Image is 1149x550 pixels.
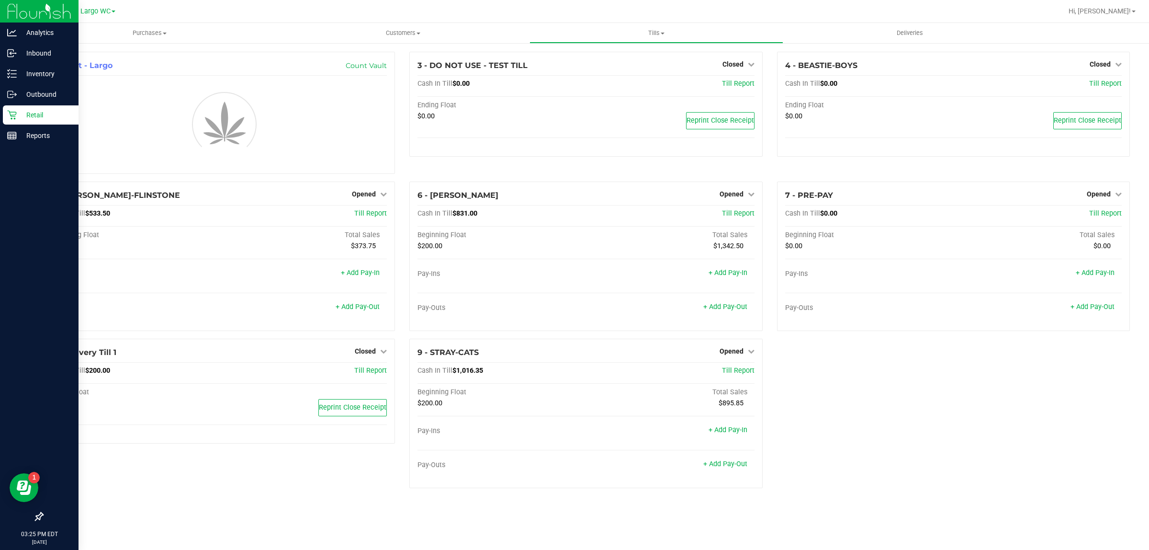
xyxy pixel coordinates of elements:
iframe: Resource center unread badge [28,472,40,483]
a: + Add Pay-In [341,269,380,277]
div: Pay-Ins [417,270,586,278]
button: Reprint Close Receipt [318,399,387,416]
span: 4 - BEASTIE-BOYS [785,61,857,70]
span: $0.00 [820,80,837,88]
span: $0.00 [785,242,802,250]
p: Reports [17,130,74,141]
span: $0.00 [820,209,837,218]
p: [DATE] [4,539,74,546]
button: Reprint Close Receipt [1053,112,1122,129]
span: Reprint Close Receipt [319,403,386,412]
span: Largo WC [80,7,111,15]
span: $200.00 [417,242,442,250]
span: Deliveries [884,29,936,37]
span: Closed [1090,60,1111,68]
span: $0.00 [417,112,435,120]
span: $0.00 [785,112,802,120]
span: Opened [720,190,743,198]
p: Analytics [17,27,74,38]
a: Count Vault [346,61,387,70]
p: Retail [17,109,74,121]
inline-svg: Reports [7,131,17,140]
inline-svg: Analytics [7,28,17,37]
span: Hi, [PERSON_NAME]! [1069,7,1131,15]
a: Till Report [354,209,387,218]
inline-svg: Inventory [7,69,17,79]
span: $895.85 [719,399,743,407]
a: Till Report [722,80,755,88]
div: Beginning Float [417,388,586,397]
span: Opened [352,190,376,198]
span: 3 - DO NOT USE - TEST TILL [417,61,528,70]
p: Inventory [17,68,74,80]
span: Reprint Close Receipt [1054,116,1121,125]
span: Reprint Close Receipt [687,116,754,125]
a: Till Report [354,367,387,375]
a: Till Report [722,209,755,218]
span: 7 - PRE-PAY [785,191,833,200]
span: Closed [722,60,743,68]
p: Inbound [17,47,74,59]
span: Cash In Till [417,209,452,218]
a: Customers [276,23,529,43]
inline-svg: Inbound [7,48,17,58]
span: Purchases [23,29,276,37]
a: + Add Pay-In [709,426,747,434]
div: Pay-Ins [785,270,954,278]
inline-svg: Outbound [7,90,17,99]
span: $1,016.35 [452,367,483,375]
inline-svg: Retail [7,110,17,120]
span: $1,342.50 [713,242,743,250]
div: Pay-Outs [785,304,954,312]
div: Pay-Outs [417,304,586,312]
a: + Add Pay-In [1076,269,1115,277]
div: Pay-Ins [50,270,219,278]
span: Till Report [1089,209,1122,218]
a: + Add Pay-Out [703,460,747,468]
div: Pay-Outs [50,304,219,312]
span: Cash In Till [785,209,820,218]
span: Closed [355,347,376,355]
div: Ending Float [785,101,954,110]
a: Till Report [722,367,755,375]
span: Customers [277,29,529,37]
a: + Add Pay-Out [703,303,747,311]
div: Total Sales [586,231,755,240]
span: Tills [530,29,782,37]
span: $200.00 [85,367,110,375]
span: Cash In Till [417,80,452,88]
span: $200.00 [417,399,442,407]
span: Cash In Till [785,80,820,88]
span: Cash In Till [417,367,452,375]
span: $373.75 [351,242,376,250]
a: + Add Pay-In [709,269,747,277]
div: Total Sales [953,231,1122,240]
span: $831.00 [452,209,477,218]
div: Pay-Ins [417,427,586,435]
span: 8 - Delivery Till 1 [50,348,116,357]
iframe: Resource center [10,473,38,502]
span: $0.00 [452,80,470,88]
p: Outbound [17,89,74,100]
div: Total Sales [586,388,755,397]
div: Ending Float [417,101,586,110]
a: Till Report [1089,80,1122,88]
span: 1 - Vault - Largo [50,61,113,70]
span: Opened [1087,190,1111,198]
button: Reprint Close Receipt [686,112,755,129]
a: Deliveries [783,23,1036,43]
div: Ending Float [50,388,219,397]
span: $533.50 [85,209,110,218]
a: + Add Pay-Out [1070,303,1115,311]
div: Beginning Float [785,231,954,240]
span: Opened [720,347,743,355]
a: Tills [529,23,783,43]
span: 5 - [PERSON_NAME]-FLINSTONE [50,191,180,200]
div: Beginning Float [50,231,219,240]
